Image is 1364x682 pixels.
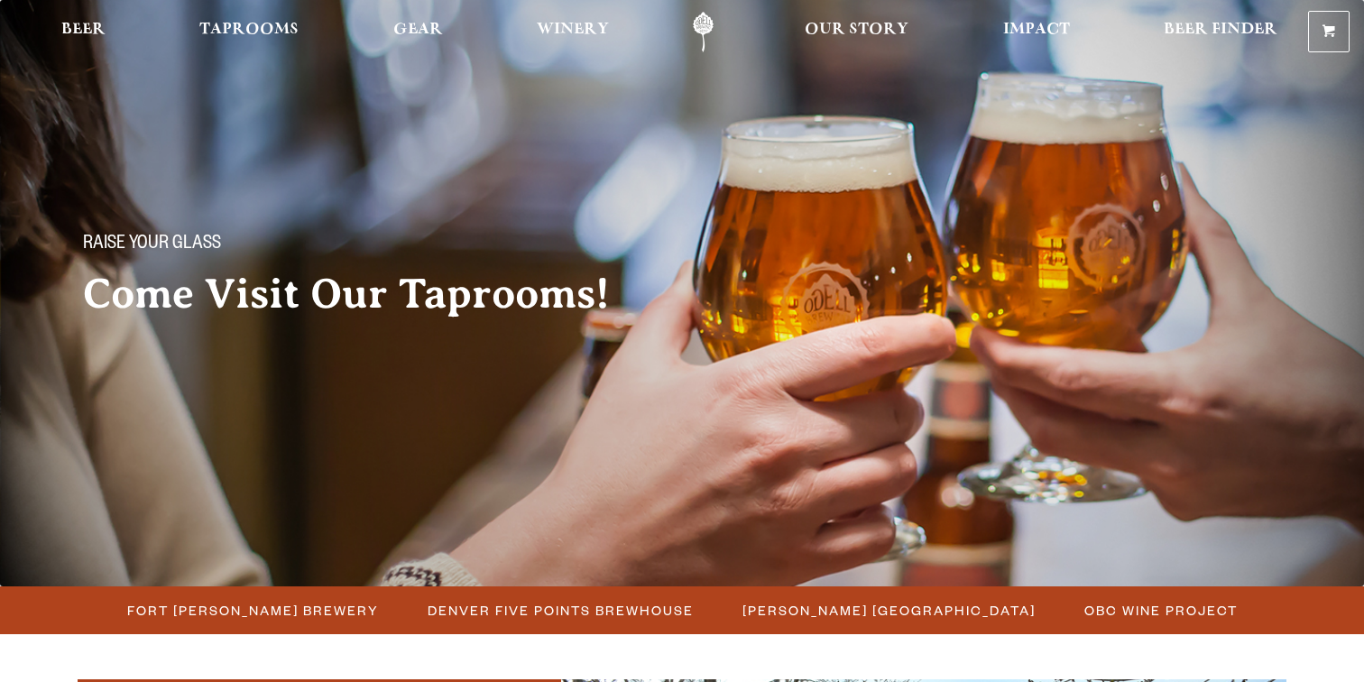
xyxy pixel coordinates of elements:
[83,272,646,317] h2: Come Visit Our Taprooms!
[1164,23,1277,37] span: Beer Finder
[83,234,221,257] span: Raise your glass
[1003,23,1070,37] span: Impact
[733,597,1046,623] a: [PERSON_NAME] [GEOGRAPHIC_DATA]
[128,597,380,623] span: Fort [PERSON_NAME] Brewery
[393,23,443,37] span: Gear
[793,12,920,52] a: Our Story
[50,12,117,52] a: Beer
[1074,597,1248,623] a: OBC Wine Project
[1085,597,1239,623] span: OBC Wine Project
[117,597,389,623] a: Fort [PERSON_NAME] Brewery
[199,23,299,37] span: Taprooms
[429,597,695,623] span: Denver Five Points Brewhouse
[382,12,455,52] a: Gear
[743,597,1037,623] span: [PERSON_NAME] [GEOGRAPHIC_DATA]
[525,12,621,52] a: Winery
[991,12,1082,52] a: Impact
[418,597,704,623] a: Denver Five Points Brewhouse
[537,23,609,37] span: Winery
[1152,12,1289,52] a: Beer Finder
[805,23,908,37] span: Our Story
[188,12,310,52] a: Taprooms
[61,23,106,37] span: Beer
[669,12,737,52] a: Odell Home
